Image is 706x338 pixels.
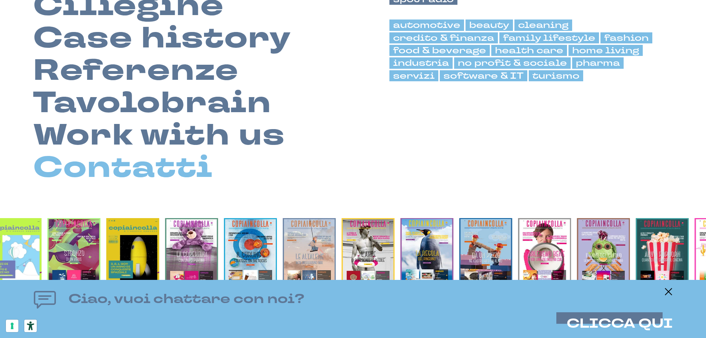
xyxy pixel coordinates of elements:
a: family lifestyle [499,32,599,43]
img: copertina numero 10 [165,218,218,296]
button: Le tue preferenze relative al consenso per le tecnologie di tracciamento [6,320,18,332]
a: no profit & sociale [454,57,571,68]
a: turismo [529,70,583,81]
h4: Ciao, vuoi chattare con noi? [68,289,304,309]
a: Work with us [33,119,285,152]
a: industria [389,57,453,68]
button: Strumenti di accessibilità [24,320,37,332]
span: CLICCA QUI [567,315,673,332]
img: copertina numero 9 [224,218,277,296]
a: cleaning [514,19,572,31]
a: credito & finanza [389,32,498,43]
a: health care [491,45,567,56]
a: automotive [389,19,464,31]
a: Contatti [33,152,213,184]
img: copertina numero 12 [47,218,100,296]
img: copertina numero 5 [459,218,512,296]
img: copertina numero 3 [577,218,630,296]
a: food & beverage [389,45,490,56]
a: Case history [33,22,291,54]
img: copertina numero 7 [342,218,395,296]
a: pharma [572,57,624,68]
img: copertina numero 8 [283,218,336,296]
a: fashion [600,32,652,43]
a: Referenze [33,54,239,87]
a: home living [568,45,643,56]
img: copertina numero 4 [518,218,571,296]
img: copertina numero 1 [106,218,159,296]
a: software & IT [440,70,527,81]
img: copertina numero 2 [636,218,689,296]
a: beauty [466,19,513,31]
a: servizi [389,70,438,81]
img: copertina numero 6 [400,218,453,296]
a: Tavolobrain [33,87,271,119]
button: CLICCA QUI [567,317,673,331]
